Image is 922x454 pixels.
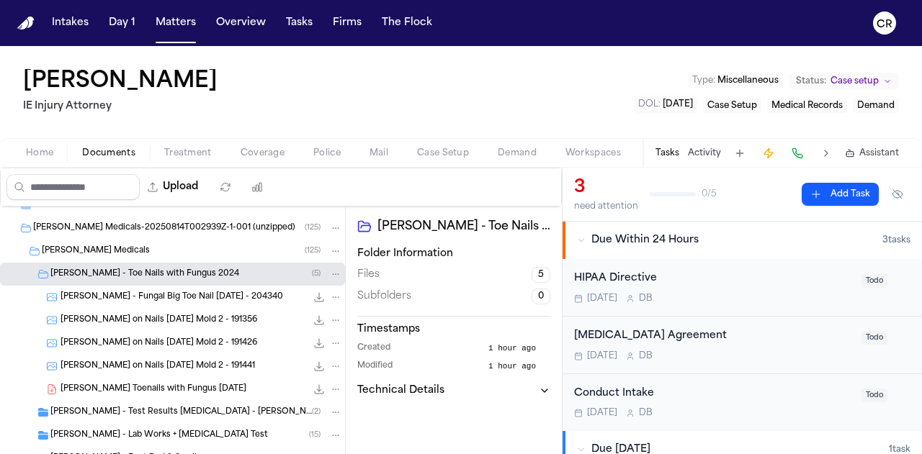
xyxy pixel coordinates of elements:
span: Todo [861,389,887,402]
span: [PERSON_NAME] Medicals-20250814T002939Z-1-001 (unzipped) [33,222,295,235]
button: Tasks [655,147,679,159]
button: Make a Call [787,143,807,163]
button: Activity [688,147,721,159]
button: Download Jeff - Fungal Big Toe Nail 2023 Jan 30 - 204340 [312,290,326,304]
img: Finch Logo [17,17,35,30]
button: Intakes [46,10,94,36]
button: Download Jeff - Fungus on Nails 2024 Aug 11 Mold 2 - 191441 [312,359,326,373]
span: [PERSON_NAME] on Nails [DATE] Mold 2 - 191441 [61,360,255,373]
span: ( 125 ) [305,247,321,255]
span: Documents [82,147,135,159]
span: Todo [861,274,887,288]
span: D B [639,350,653,362]
span: [DATE] [663,100,693,109]
span: Demand [857,101,895,110]
span: ( 125 ) [305,224,321,232]
button: Firms [327,10,367,36]
span: [DATE] [587,293,617,304]
h1: [PERSON_NAME] [23,69,218,95]
span: Created [357,342,390,355]
button: Create Immediate Task [758,143,779,163]
button: Download Jeff Powell_s Toenails with Fungus Thur Jun 27 2024 [312,382,326,396]
span: Home [26,147,53,159]
button: Assistant [845,147,899,159]
span: [PERSON_NAME] on Nails [DATE] Mold 2 - 191426 [61,337,257,350]
button: Edit service: Case Setup [703,99,761,113]
span: 1 hour ago [488,360,536,373]
span: [PERSON_NAME] on Nails [DATE] Mold 2 - 191356 [61,314,257,327]
button: Edit DOL: 2022-09-01 [634,96,697,113]
button: 1 hour ago [488,360,550,373]
span: Todo [861,331,887,345]
div: Open task: Retainer Agreement [563,317,922,374]
button: Change status from Case setup [789,73,899,90]
button: 1 hour ago [488,342,550,355]
span: [PERSON_NAME] - Lab Works + [MEDICAL_DATA] Test [50,430,268,442]
div: 3 [574,176,638,199]
button: Download Jeff - Fungus on Nails 2024 Aug 11 Mold 2 - 191356 [312,313,326,327]
span: DOL : [638,100,661,109]
div: need attention [574,201,638,212]
div: Open task: HIPAA Directive [563,259,922,317]
button: Add Task [802,183,879,206]
div: Open task: Conduct Intake [563,374,922,431]
h2: [PERSON_NAME] - Toe Nails with Fungus 2024 [377,218,550,235]
button: Matters [150,10,202,36]
button: Download Jeff - Fungus on Nails 2024 Aug 11 Mold 2 - 191426 [312,336,326,350]
span: D B [639,293,653,304]
span: [PERSON_NAME] Toenails with Fungus [DATE] [61,383,246,396]
span: ( 2 ) [312,408,321,416]
span: [PERSON_NAME] - Toe Nails with Fungus 2024 [50,268,239,281]
span: Assistant [859,147,899,159]
button: The Flock [376,10,438,36]
button: Day 1 [103,10,141,36]
span: Demand [498,147,537,159]
h3: Technical Details [357,383,444,398]
span: [DATE] [587,407,617,419]
button: Due Within 24 Hours3tasks [563,222,922,259]
span: Due Within 24 Hours [591,233,699,248]
span: Case setup [831,76,879,87]
span: [PERSON_NAME] - Test Results [MEDICAL_DATA] - [PERSON_NAME] 2025 [50,407,312,419]
button: Edit service: Demand [853,99,899,113]
span: [PERSON_NAME] Medicals [42,245,150,258]
span: [PERSON_NAME] - Fungal Big Toe Nail [DATE] - 204340 [61,291,283,304]
input: Search files [6,174,140,200]
span: Subfolders [357,289,411,304]
span: Modified [357,360,393,373]
span: 0 [532,289,550,304]
h3: Folder Information [357,247,550,261]
span: ( 5 ) [312,270,321,278]
button: Tasks [280,10,318,36]
span: 5 [532,267,550,283]
span: ( 15 ) [309,431,321,439]
button: Technical Details [357,383,550,398]
span: Miscellaneous [717,76,779,85]
h3: Timestamps [357,322,550,337]
span: Type : [692,76,715,85]
button: Edit service: Medical Records [767,99,847,113]
span: 1 hour ago [488,342,536,355]
span: D B [639,407,653,419]
span: Case Setup [417,147,469,159]
span: Medical Records [771,101,843,110]
button: Add Task [730,143,750,163]
h2: IE Injury Attorney [23,98,223,115]
span: Coverage [241,147,285,159]
span: Case Setup [707,101,757,110]
span: 3 task s [882,235,910,246]
span: 0 / 5 [702,189,717,200]
span: Status: [796,76,826,87]
span: Mail [370,147,388,159]
span: [DATE] [587,350,617,362]
span: Files [357,268,380,282]
button: Overview [210,10,272,36]
div: Conduct Intake [574,386,853,402]
div: HIPAA Directive [574,271,853,287]
span: Treatment [164,147,212,159]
